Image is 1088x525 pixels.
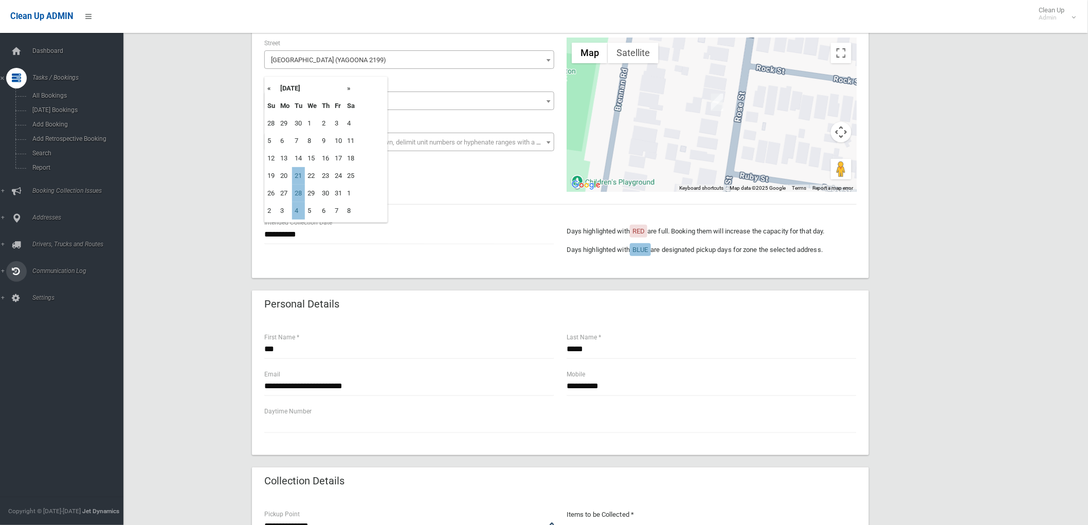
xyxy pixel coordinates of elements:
td: 30 [319,185,332,202]
span: Rose Street (YAGOONA 2199) [267,53,552,67]
button: Show street map [572,43,608,63]
td: 2 [319,115,332,132]
th: « [265,80,278,97]
button: Toggle fullscreen view [831,43,851,63]
a: Open this area in Google Maps (opens a new window) [569,178,603,192]
th: Fr [332,97,344,115]
td: 3 [332,115,344,132]
td: 10 [332,132,344,150]
header: Personal Details [252,294,352,314]
span: Dashboard [29,47,132,55]
span: Drivers, Trucks and Routes [29,241,132,248]
td: 20 [278,167,292,185]
td: 2 [265,202,278,220]
td: 31 [332,185,344,202]
th: We [305,97,319,115]
td: 18 [344,150,357,167]
th: Tu [292,97,305,115]
td: 4 [344,115,357,132]
p: Days highlighted with are full. Booking them will increase the capacity for that day. [567,225,857,238]
span: Clean Up ADMIN [10,11,73,21]
small: Admin [1039,14,1065,22]
td: 7 [332,202,344,220]
span: Rose Street (YAGOONA 2199) [264,50,554,69]
span: Communication Log [29,267,132,275]
span: Booking Collection Issues [29,187,132,194]
td: 12 [265,150,278,167]
strong: Jet Dynamics [82,508,119,515]
span: Add Retrospective Booking [29,135,123,142]
button: Map camera controls [831,122,851,142]
td: 17 [332,150,344,167]
span: Addresses [29,214,132,221]
div: 226 Rose Street, YAGOONA NSW 2199 [711,94,723,111]
span: All Bookings [29,92,123,99]
span: 226 [267,94,552,108]
td: 28 [265,115,278,132]
span: Add Booking [29,121,123,128]
td: 23 [319,167,332,185]
th: Th [319,97,332,115]
span: RED [632,227,645,235]
td: 28 [292,185,305,202]
td: 21 [292,167,305,185]
button: Show satellite imagery [608,43,659,63]
td: 13 [278,150,292,167]
td: 27 [278,185,292,202]
td: 26 [265,185,278,202]
th: Su [265,97,278,115]
span: BLUE [632,246,648,254]
span: Search [29,150,123,157]
td: 3 [278,202,292,220]
td: 30 [292,115,305,132]
td: 11 [344,132,357,150]
span: [DATE] Bookings [29,106,123,114]
th: [DATE] [278,80,344,97]
td: 24 [332,167,344,185]
th: » [344,80,357,97]
td: 4 [292,202,305,220]
p: Days highlighted with are designated pickup days for zone the selected address. [567,244,857,256]
td: 9 [319,132,332,150]
td: 5 [265,132,278,150]
td: 25 [344,167,357,185]
span: Copyright © [DATE]-[DATE] [8,508,81,515]
th: Sa [344,97,357,115]
td: 8 [305,132,319,150]
td: 16 [319,150,332,167]
a: Terms (opens in new tab) [792,185,806,191]
td: 7 [292,132,305,150]
button: Drag Pegman onto the map to open Street View [831,159,851,179]
td: 6 [319,202,332,220]
span: 226 [264,92,554,110]
img: Google [569,178,603,192]
span: Report [29,164,123,171]
td: 29 [305,185,319,202]
span: Settings [29,294,132,301]
td: 14 [292,150,305,167]
span: Map data ©2025 Google [730,185,786,191]
td: 1 [305,115,319,132]
td: 15 [305,150,319,167]
td: 22 [305,167,319,185]
a: Report a map error [812,185,854,191]
td: 1 [344,185,357,202]
td: 6 [278,132,292,150]
span: Clean Up [1034,6,1075,22]
span: Select the unit number from the dropdown, delimit unit numbers or hyphenate ranges with a comma [271,138,558,146]
th: Mo [278,97,292,115]
td: 5 [305,202,319,220]
td: 19 [265,167,278,185]
span: Tasks / Bookings [29,74,132,81]
header: Collection Details [252,471,357,491]
td: 29 [278,115,292,132]
td: 8 [344,202,357,220]
button: Keyboard shortcuts [679,185,723,192]
p: Items to be Collected * [567,509,857,521]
